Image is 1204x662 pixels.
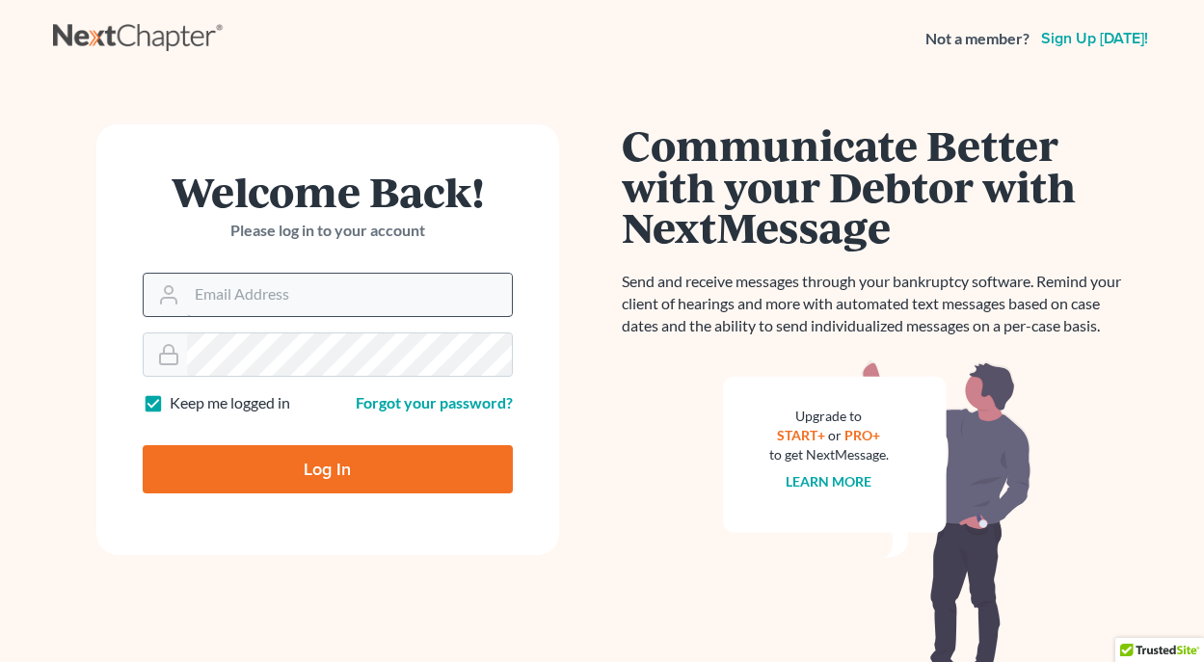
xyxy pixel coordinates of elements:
h1: Welcome Back! [143,171,513,212]
strong: Not a member? [925,28,1030,50]
div: Upgrade to [769,407,889,426]
span: or [828,427,842,443]
h1: Communicate Better with your Debtor with NextMessage [622,124,1133,248]
a: Forgot your password? [356,393,513,411]
a: Learn more [786,473,871,490]
a: START+ [777,427,825,443]
input: Email Address [187,274,512,316]
input: Log In [143,445,513,493]
p: Please log in to your account [143,220,513,242]
p: Send and receive messages through your bankruptcy software. Remind your client of hearings and mo... [622,271,1133,337]
div: to get NextMessage. [769,445,889,464]
a: PRO+ [844,427,880,443]
label: Keep me logged in [170,392,290,414]
a: Sign up [DATE]! [1037,31,1152,46]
